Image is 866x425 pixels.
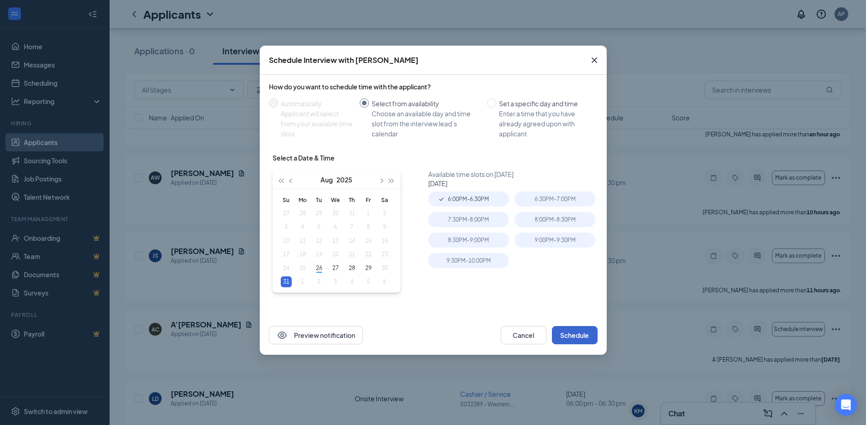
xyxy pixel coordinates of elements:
[277,330,288,341] svg: Eye
[314,263,325,274] div: 26
[428,233,509,248] div: 8:30PM - 9:00PM
[438,196,445,203] svg: Checkmark
[311,193,327,207] th: Tu
[269,55,419,65] div: Schedule Interview with [PERSON_NAME]
[428,253,509,268] div: 9:30PM - 10:00PM
[589,55,600,66] svg: Cross
[372,98,480,109] div: Select from availability
[428,192,509,207] div: 6:00PM - 6:30PM
[311,261,327,275] td: 2025-08-26
[320,171,333,189] button: Aug
[281,109,352,139] div: Applicant will select from your available time slots
[360,261,377,275] td: 2025-08-29
[278,193,294,207] th: Su
[269,82,598,91] div: How do you want to schedule time with the applicant?
[501,326,546,344] button: Cancel
[294,193,311,207] th: Mo
[514,233,595,248] div: 9:00PM - 9:30PM
[327,193,344,207] th: We
[582,46,607,75] button: Close
[363,263,374,274] div: 29
[278,275,294,289] td: 2025-08-31
[514,212,595,227] div: 8:00PM - 8:30PM
[281,98,352,109] div: Automatically
[344,193,360,207] th: Th
[428,179,601,188] div: [DATE]
[552,326,598,344] button: Schedule
[377,193,393,207] th: Sa
[514,192,595,207] div: 6:30PM - 7:00PM
[499,98,590,109] div: Set a specific day and time
[360,193,377,207] th: Fr
[330,263,341,274] div: 27
[269,326,363,344] button: EyePreview notification
[336,171,352,189] button: 2025
[428,170,601,179] div: Available time slots on [DATE]
[835,394,857,416] div: Open Intercom Messenger
[281,276,292,287] div: 31
[346,263,357,274] div: 28
[499,109,590,139] div: Enter a time that you have already agreed upon with applicant
[372,109,480,139] div: Choose an available day and time slot from the interview lead’s calendar
[344,261,360,275] td: 2025-08-28
[273,153,335,162] div: Select a Date & Time
[428,212,509,227] div: 7:30PM - 8:00PM
[327,261,344,275] td: 2025-08-27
